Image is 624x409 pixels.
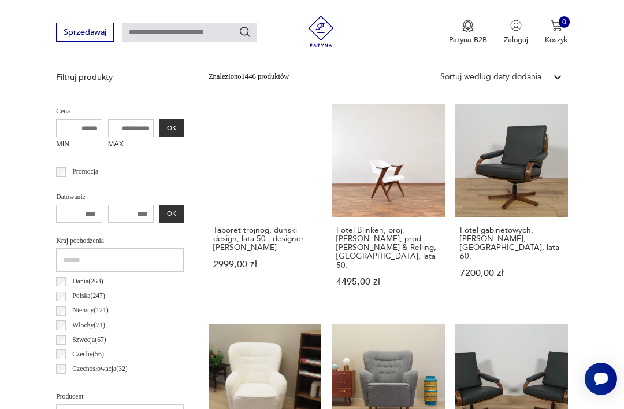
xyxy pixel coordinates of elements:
[56,23,113,42] button: Sprzedawaj
[72,305,108,316] p: Niemcy ( 121 )
[56,137,102,153] label: MIN
[72,166,98,178] p: Promocja
[336,278,440,286] p: 4495,00 zł
[460,226,563,261] h3: Fotel gabinetowych, [PERSON_NAME], [GEOGRAPHIC_DATA], lata 60.
[72,276,103,288] p: Dania ( 263 )
[56,191,184,203] p: Datowanie
[585,363,617,395] iframe: Smartsupp widget button
[56,391,184,403] p: Producent
[440,71,541,83] div: Sortuj według daty dodania
[336,226,440,270] h3: Fotel Blinken, proj. [PERSON_NAME], prod. [PERSON_NAME] & Relling, [GEOGRAPHIC_DATA], lata 50.
[510,20,522,31] img: Ikonka użytkownika
[449,20,487,45] a: Ikona medaluPatyna B2B
[56,72,184,83] p: Filtruj produkty
[56,235,184,247] p: Kraj pochodzenia
[462,20,474,32] img: Ikona medalu
[449,35,487,45] p: Patyna B2B
[72,349,104,360] p: Czechy ( 56 )
[72,320,105,331] p: Włochy ( 71 )
[72,334,106,346] p: Szwecja ( 67 )
[213,226,317,252] h3: Taboret trójnóg, duński design, lata 50., designer: [PERSON_NAME]
[302,16,340,47] img: Patyna - sklep z meblami i dekoracjami vintage
[213,260,317,269] p: 2999,00 zł
[56,30,113,36] a: Sprzedawaj
[332,104,444,307] a: Fotel Blinken, proj. Sigurd Resell, prod. Rastad & Relling, Norwegia, lata 50.Fotel Blinken, proj...
[72,363,127,375] p: Czechosłowacja ( 32 )
[159,119,183,138] button: OK
[504,20,528,45] button: Zaloguj
[56,106,184,117] p: Cena
[239,25,251,38] button: Szukaj
[209,104,321,307] a: Taboret trójnóg, duński design, lata 50., designer: Arne Hovmand-OlsenTaboret trójnóg, duński des...
[72,290,105,302] p: Polska ( 247 )
[545,20,568,45] button: 0Koszyk
[209,71,289,83] div: Znaleziono 1446 produktów
[72,378,110,389] p: Norwegia ( 27 )
[449,20,487,45] button: Patyna B2B
[460,269,563,278] p: 7200,00 zł
[551,20,562,31] img: Ikona koszyka
[108,137,154,153] label: MAX
[159,205,183,223] button: OK
[455,104,568,307] a: Fotel gabinetowych, Soda Galvano, Norwegia, lata 60.Fotel gabinetowych, [PERSON_NAME], [GEOGRAPHI...
[545,35,568,45] p: Koszyk
[504,35,528,45] p: Zaloguj
[559,16,570,28] div: 0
